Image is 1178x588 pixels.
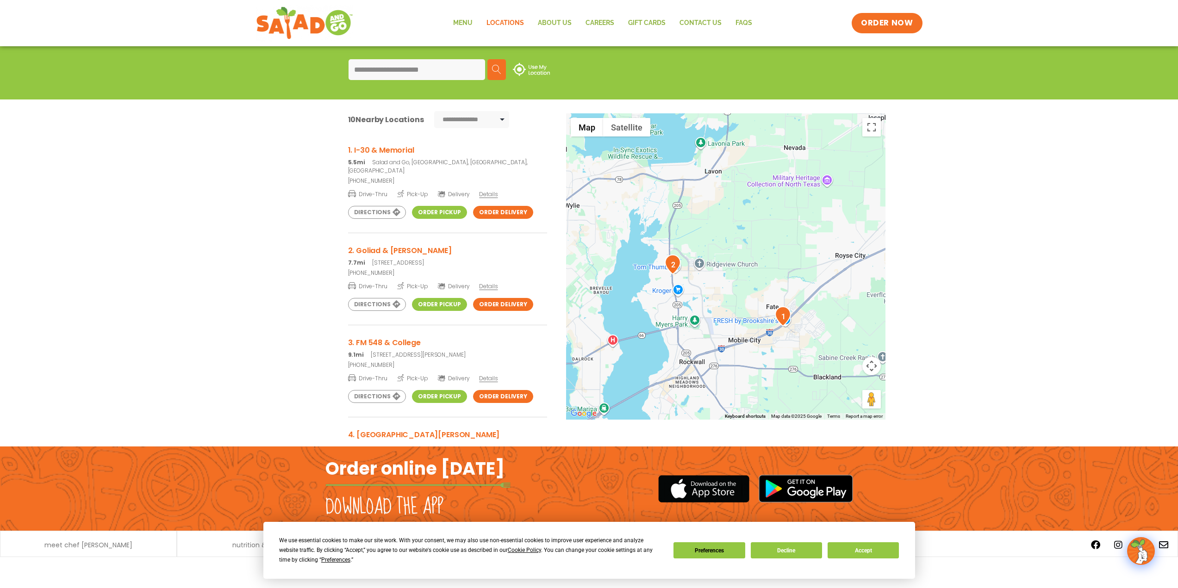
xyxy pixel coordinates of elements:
[348,351,547,359] p: [STREET_ADDRESS][PERSON_NAME]
[568,408,599,420] a: Open this area in Google Maps (opens a new window)
[232,542,298,548] a: nutrition & allergens
[665,254,681,274] div: 2
[397,281,428,291] span: Pick-Up
[827,414,840,419] a: Terms (opens in new tab)
[479,374,498,382] span: Details
[579,12,621,34] a: Careers
[348,390,406,403] a: Directions
[348,351,364,359] strong: 9.1mi
[348,206,406,219] a: Directions
[513,63,550,76] img: use-location.svg
[348,337,547,359] a: 3. FM 548 & College 9.1mi[STREET_ADDRESS][PERSON_NAME]
[846,414,883,419] a: Report a map error
[348,144,547,175] a: 1. I-30 & Memorial 5.5miSalad and Go, [GEOGRAPHIC_DATA], [GEOGRAPHIC_DATA], [GEOGRAPHIC_DATA]
[729,12,759,34] a: FAQs
[479,282,498,290] span: Details
[446,12,480,34] a: Menu
[412,390,467,403] a: Order Pickup
[348,245,547,256] h3: 2. Goliad & [PERSON_NAME]
[771,414,822,419] span: Map data ©2025 Google
[397,189,428,198] span: Pick-Up
[348,187,547,198] a: Drive-Thru Pick-Up Delivery Details
[348,245,547,267] a: 2. Goliad & [PERSON_NAME] 7.7mi[STREET_ADDRESS]
[568,408,599,420] img: Google
[321,557,350,563] span: Preferences
[603,118,650,136] button: Show satellite imagery
[263,522,915,579] div: Cookie Consent Prompt
[397,373,428,383] span: Pick-Up
[348,298,406,311] a: Directions
[348,158,547,175] p: Salad and Go, [GEOGRAPHIC_DATA], [GEOGRAPHIC_DATA], [GEOGRAPHIC_DATA]
[479,190,498,198] span: Details
[325,457,505,480] h2: Order online [DATE]
[446,12,759,34] nav: Menu
[673,542,745,558] button: Preferences
[256,5,354,42] img: new-SAG-logo-768×292
[437,374,469,383] span: Delivery
[751,542,822,558] button: Decline
[325,494,443,520] h2: Download the app
[658,474,749,504] img: appstore
[862,357,881,375] button: Map camera controls
[1128,538,1154,564] img: wpChatIcon
[348,371,547,383] a: Drive-Thru Pick-Up Delivery Details
[437,282,469,291] span: Delivery
[348,177,547,185] a: [PHONE_NUMBER]
[480,12,531,34] a: Locations
[279,536,662,565] div: We use essential cookies to make our site work. With your consent, we may also use non-essential ...
[437,190,469,198] span: Delivery
[348,361,547,369] a: [PHONE_NUMBER]
[473,206,533,219] a: Order Delivery
[348,114,356,125] span: 10
[348,429,547,451] a: 4. [GEOGRAPHIC_DATA][PERSON_NAME] 9.5mi[STREET_ADDRESS]
[325,483,511,488] img: fork
[725,413,766,420] button: Keyboard shortcuts
[412,298,467,311] a: Order Pickup
[621,12,673,34] a: GIFT CARDS
[508,547,541,553] span: Cookie Policy
[673,12,729,34] a: Contact Us
[348,114,424,125] div: Nearby Locations
[531,12,579,34] a: About Us
[348,337,547,348] h3: 3. FM 548 & College
[852,13,922,33] a: ORDER NOW
[44,542,132,548] a: meet chef [PERSON_NAME]
[412,206,467,219] a: Order Pickup
[862,390,881,409] button: Drag Pegman onto the map to open Street View
[348,259,365,266] strong: 7.7mi
[492,65,501,74] img: search.svg
[571,118,603,136] button: Show street map
[348,281,387,291] span: Drive-Thru
[348,373,387,383] span: Drive-Thru
[473,298,533,311] a: Order Delivery
[862,118,881,136] button: Toggle fullscreen view
[828,542,899,558] button: Accept
[759,475,853,502] img: google_play
[775,306,791,326] div: 1
[348,144,547,156] h3: 1. I-30 & Memorial
[348,443,547,451] p: [STREET_ADDRESS]
[348,189,387,198] span: Drive-Thru
[348,158,365,166] strong: 5.5mi
[348,443,365,451] strong: 9.5mi
[348,269,547,277] a: [PHONE_NUMBER]
[473,390,533,403] a: Order Delivery
[348,429,547,440] h3: 4. [GEOGRAPHIC_DATA][PERSON_NAME]
[348,259,547,267] p: [STREET_ADDRESS]
[348,279,547,291] a: Drive-Thru Pick-Up Delivery Details
[861,18,913,29] span: ORDER NOW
